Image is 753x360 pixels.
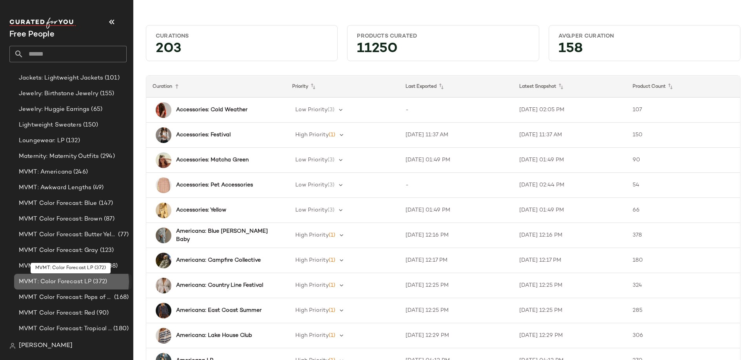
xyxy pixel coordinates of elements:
[626,248,740,273] td: 180
[327,182,335,188] span: (3)
[295,132,329,138] span: High Priority
[97,199,113,208] span: (147)
[156,33,328,40] div: Curations
[146,76,286,98] th: Curation
[72,168,88,177] span: (246)
[399,76,513,98] th: Last Exported
[558,33,731,40] div: Avg.per Curation
[176,281,263,289] b: Americana: Country Line Festival
[156,253,171,268] img: 100714385_237_0
[626,173,740,198] td: 54
[102,215,115,224] span: (87)
[113,293,129,302] span: (168)
[19,262,102,271] span: MVMT Color Forecast: Green
[176,227,272,244] b: Americana: Blue [PERSON_NAME] Baby
[19,121,82,130] span: Lightweight Sweaters
[91,277,107,286] span: (372)
[295,257,329,263] span: High Priority
[329,282,335,288] span: (1)
[156,203,171,218] img: 94919339_072_0
[9,343,16,349] img: svg%3e
[626,198,740,223] td: 66
[552,43,737,58] div: 158
[286,76,400,98] th: Priority
[295,182,327,188] span: Low Priority
[399,198,513,223] td: [DATE] 01:49 PM
[399,223,513,248] td: [DATE] 12:16 PM
[156,177,171,193] img: 95815080_004_b
[626,323,740,348] td: 306
[295,107,327,113] span: Low Priority
[19,105,89,114] span: Jewelry: Huggie Earrings
[19,277,91,286] span: MVMT: Color Forecast LP
[149,43,334,58] div: 203
[513,273,627,298] td: [DATE] 12:25 PM
[351,43,535,58] div: 11250
[82,121,98,130] span: (150)
[295,157,327,163] span: Low Priority
[329,333,335,338] span: (1)
[399,98,513,123] td: -
[176,256,261,264] b: Americana: Campfire Collective
[626,223,740,248] td: 378
[112,324,129,333] span: (180)
[626,98,740,123] td: 107
[102,262,118,271] span: (138)
[295,207,327,213] span: Low Priority
[329,308,335,313] span: (1)
[19,215,102,224] span: MVMT Color Forecast: Brown
[91,183,104,192] span: (49)
[156,228,171,243] img: 101180578_092_f
[19,324,112,333] span: MVMT Color Forecast: Tropical Brights
[399,323,513,348] td: [DATE] 12:29 PM
[19,309,95,318] span: MVMT Color Forecast: Red
[626,298,740,323] td: 285
[295,308,329,313] span: High Priority
[176,306,262,315] b: Americana: East Coast Summer
[513,123,627,148] td: [DATE] 11:37 AM
[626,273,740,298] td: 324
[19,246,98,255] span: MVMT Color Forecast: Gray
[19,341,73,351] span: [PERSON_NAME]
[399,273,513,298] td: [DATE] 12:25 PM
[513,98,627,123] td: [DATE] 02:05 PM
[156,127,171,143] img: 102430923_048_0
[513,323,627,348] td: [DATE] 12:29 PM
[64,136,80,145] span: (132)
[513,148,627,173] td: [DATE] 01:49 PM
[176,131,231,139] b: Accessories: Festival
[156,303,171,318] img: 92425776_042_0
[329,257,335,263] span: (1)
[116,230,129,239] span: (77)
[19,74,103,83] span: Jackets: Lightweight Jackets
[89,105,102,114] span: (65)
[176,181,253,189] b: Accessories: Pet Accessories
[399,173,513,198] td: -
[176,206,226,214] b: Accessories: Yellow
[327,107,335,113] span: (3)
[9,18,76,29] img: cfy_white_logo.C9jOOHJF.svg
[357,33,529,40] div: Products Curated
[399,298,513,323] td: [DATE] 12:25 PM
[156,278,171,293] img: 93911964_010_0
[399,248,513,273] td: [DATE] 12:17 PM
[513,76,627,98] th: Latest Snapshot
[176,106,247,114] b: Accessories: Cold Weather
[513,223,627,248] td: [DATE] 12:16 PM
[399,123,513,148] td: [DATE] 11:37 AM
[19,89,98,98] span: Jewelry: Birthstone Jewelry
[156,328,171,344] img: 83674770_024_a
[513,298,627,323] td: [DATE] 12:25 PM
[19,199,97,208] span: MVMT Color Forecast: Blue
[19,230,116,239] span: MVMT Color Forecast: Butter Yellow/Yellow
[329,232,335,238] span: (1)
[98,89,115,98] span: (155)
[19,152,99,161] span: Maternity: Maternity Outfits
[99,152,115,161] span: (294)
[626,76,740,98] th: Product Count
[95,309,109,318] span: (90)
[19,136,64,145] span: Loungewear: LP
[295,232,329,238] span: High Priority
[103,74,120,83] span: (101)
[9,31,55,39] span: Current Company Name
